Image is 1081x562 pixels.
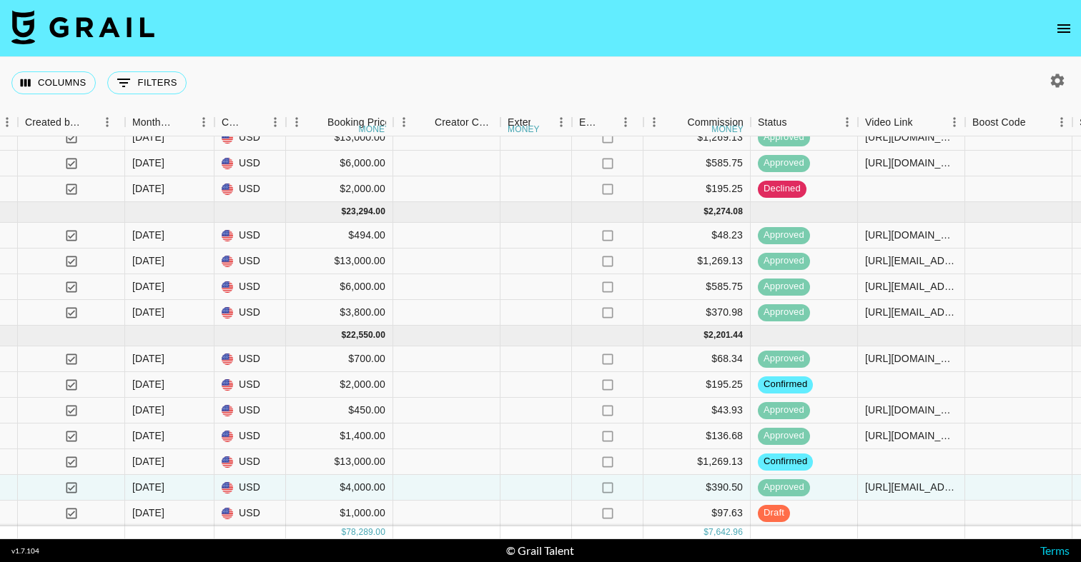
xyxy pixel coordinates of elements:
div: $13,000.00 [286,249,393,274]
button: Sort [530,112,551,132]
div: money [359,125,391,134]
div: Status [751,109,858,136]
button: Sort [245,112,265,132]
button: Menu [836,111,858,133]
div: $43.93 [643,398,751,423]
span: approved [758,352,810,366]
div: Creator Commmission Override [393,109,500,136]
div: Booking Price [327,109,390,136]
div: $370.98 [643,300,751,326]
button: Sort [787,112,807,132]
div: $700.00 [286,346,393,372]
div: 2,201.44 [709,329,743,341]
button: Sort [81,112,101,132]
div: Sep '25 [132,454,164,468]
div: https://www.tiktok.com/@callmefeigh/video/7547027224428399879?_r=1&_t=ZS-8zVUNWqn6dI [865,351,957,366]
div: https://www.instagram.com/reel/DNRkUgEPjtV/?igsh=cjRvbm9xcnNvMXM2 [865,156,957,170]
div: 78,289.00 [346,526,385,538]
div: USD [214,300,286,326]
div: money [711,125,744,134]
button: Menu [944,111,965,133]
button: Sort [913,112,933,132]
div: $ [341,206,346,218]
a: Terms [1040,543,1070,557]
div: $195.25 [643,176,751,202]
div: Sep '25 [132,506,164,520]
button: Menu [97,111,118,133]
div: $3,800.00 [286,300,393,326]
div: Sep '25 [132,428,164,443]
div: https://www.tiktok.com/@maddie.east/video/7553032998921243917?_r=1&_t=ZT-8zwyQX4z1Di [865,279,957,293]
div: Currency [222,109,245,136]
div: USD [214,151,286,176]
div: 22,550.00 [346,329,385,341]
div: USD [214,176,286,202]
button: Menu [393,111,415,133]
div: Jul '25 [132,130,164,144]
button: Menu [643,111,665,133]
div: USD [214,346,286,372]
div: $2,000.00 [286,372,393,398]
div: USD [214,449,286,475]
div: $6,000.00 [286,151,393,176]
span: approved [758,156,810,170]
div: $494.00 [286,223,393,249]
div: Created by Grail Team [18,109,125,136]
div: © Grail Talent [506,543,574,558]
div: https://www.tiktok.com/@maddie.east/video/7549226363085966647?_r=1&_t=ZT-8zfXcQlGf5j [865,305,957,319]
div: Commission [687,109,744,136]
span: confirmed [758,378,813,391]
div: $585.75 [643,151,751,176]
button: Menu [1051,111,1072,133]
div: 23,294.00 [346,206,385,218]
button: Select columns [11,71,96,94]
button: Sort [599,112,619,132]
div: Video Link [858,109,965,136]
div: Boost Code [965,109,1072,136]
div: https://www.tiktok.com/@maddie.east/video/7554459639677455671?_r=1&_t=ZT-903VU1hUETm [865,480,957,494]
div: USD [214,423,286,449]
div: Creator Commmission Override [435,109,493,136]
div: $1,269.13 [643,125,751,151]
span: approved [758,403,810,417]
div: Boost Code [972,109,1026,136]
div: USD [214,249,286,274]
div: 2,274.08 [709,206,743,218]
div: USD [214,475,286,501]
div: Sep '25 [132,480,164,494]
div: https://www.instagram.com/reel/DOCpFS6iLTR/?igsh=MXV6OTN4b3F1bjFoMg%3D%3D [865,428,957,443]
div: Expenses: Remove Commission? [572,109,643,136]
div: Created by Grail Team [25,109,81,136]
div: Aug '25 [132,305,164,319]
div: $68.34 [643,346,751,372]
div: $136.68 [643,423,751,449]
div: Aug '25 [132,279,164,293]
button: Menu [615,111,636,133]
span: approved [758,254,810,268]
div: Currency [214,109,286,136]
div: $97.63 [643,501,751,526]
button: Menu [193,111,214,133]
div: Video Link [865,109,913,136]
div: $ [704,526,709,538]
span: approved [758,429,810,443]
div: USD [214,501,286,526]
span: declined [758,182,806,196]
button: Menu [265,111,286,133]
span: confirmed [758,455,813,468]
div: v 1.7.104 [11,546,39,556]
button: Sort [173,112,193,132]
div: https://www.instagram.com/reel/DOdccd2iNiM/?igsh=YXR6aGQ2a3R5c2M5 [865,403,957,417]
div: 7,642.96 [709,526,743,538]
div: $585.75 [643,274,751,300]
div: $ [341,526,346,538]
div: Jul '25 [132,181,164,196]
button: Show filters [107,71,187,94]
div: $4,000.00 [286,475,393,501]
div: USD [214,372,286,398]
div: USD [214,274,286,300]
button: Sort [667,112,687,132]
div: $2,000.00 [286,176,393,202]
button: Menu [286,111,307,133]
div: Month Due [125,109,214,136]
